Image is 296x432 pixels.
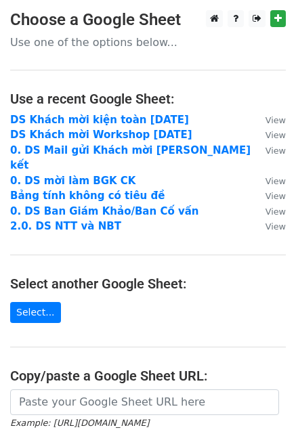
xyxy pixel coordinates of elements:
h4: Copy/paste a Google Sheet URL: [10,368,286,384]
small: View [266,176,286,186]
a: View [252,220,286,232]
a: Select... [10,302,61,323]
small: Example: [URL][DOMAIN_NAME] [10,418,149,428]
h3: Choose a Google Sheet [10,10,286,30]
a: View [252,129,286,141]
small: View [266,130,286,140]
a: Bảng tính không có tiêu đề [10,190,165,202]
a: DS Khách mời Workshop [DATE] [10,129,192,141]
a: View [252,190,286,202]
a: View [252,205,286,217]
a: View [252,144,286,156]
p: Use one of the options below... [10,35,286,49]
a: View [252,114,286,126]
input: Paste your Google Sheet URL here [10,389,279,415]
a: View [252,175,286,187]
a: 0. DS Mail gửi Khách mời [PERSON_NAME] kết [10,144,251,172]
a: DS Khách mời kiện toàn [DATE] [10,114,189,126]
h4: Select another Google Sheet: [10,276,286,292]
a: 0. DS Ban Giám Khảo/Ban Cố vấn [10,205,199,217]
h4: Use a recent Google Sheet: [10,91,286,107]
small: View [266,207,286,217]
small: View [266,221,286,232]
a: 2.0. DS NTT và NBT [10,220,121,232]
small: View [266,115,286,125]
small: View [266,191,286,201]
a: 0. DS mời làm BGK CK [10,175,135,187]
small: View [266,146,286,156]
